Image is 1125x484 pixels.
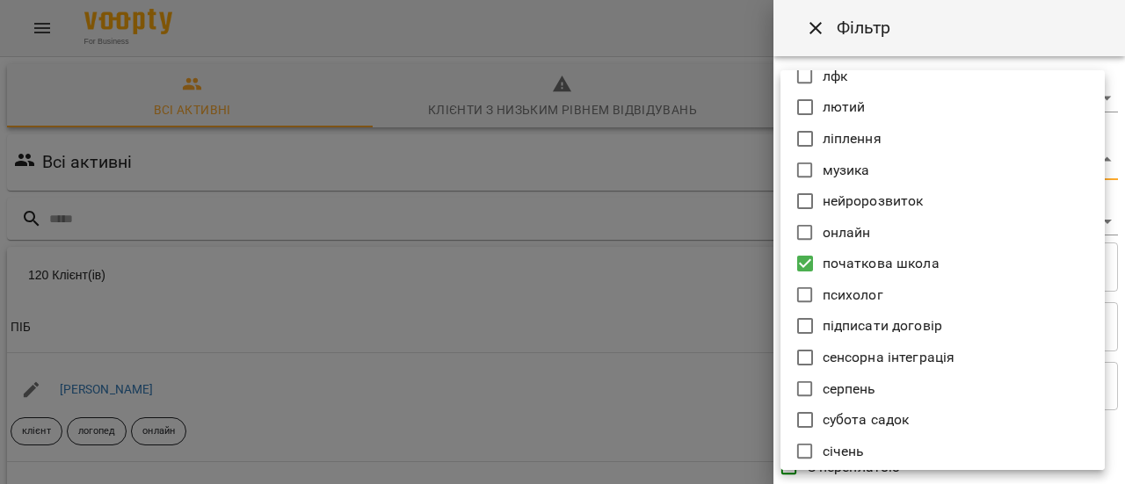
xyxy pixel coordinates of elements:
p: сенсорна інтеграція [823,347,955,368]
p: психолог [823,285,883,306]
p: лфк [823,66,847,87]
p: початкова школа [823,253,940,274]
p: субота садок [823,409,910,430]
p: онлайн [823,222,871,243]
p: серпень [823,379,876,400]
p: лютий [823,97,866,118]
p: ліплення [823,128,882,149]
p: підписати договір [823,315,943,336]
p: музика [823,160,870,181]
p: січень [823,441,865,462]
p: нейророзвиток [823,191,924,212]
